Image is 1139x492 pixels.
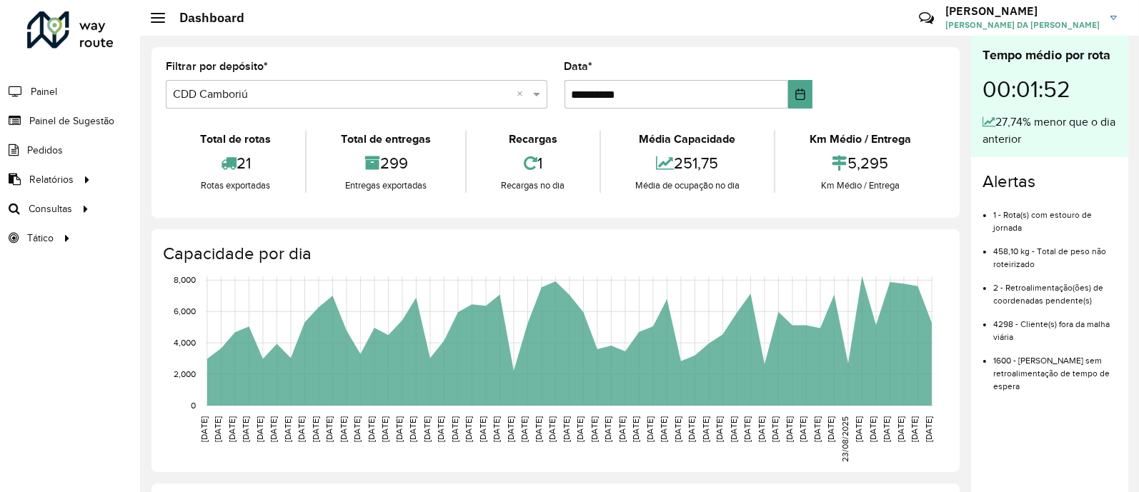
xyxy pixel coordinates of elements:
text: [DATE] [868,416,877,442]
span: Consultas [29,201,72,216]
text: [DATE] [632,416,641,442]
div: 27,74% menor que o dia anterior [983,114,1117,148]
text: [DATE] [896,416,905,442]
span: Tático [27,231,54,246]
div: Total de rotas [169,131,302,148]
text: [DATE] [227,416,237,442]
div: 251,75 [605,148,770,179]
text: [DATE] [645,416,655,442]
div: Km Médio / Entrega [779,179,942,193]
text: 2,000 [174,369,196,378]
text: [DATE] [450,416,459,442]
li: 4298 - Cliente(s) fora da malha viária [993,307,1117,343]
text: [DATE] [660,416,669,442]
text: 4,000 [174,338,196,347]
text: [DATE] [812,416,822,442]
text: [DATE] [213,416,222,442]
span: Pedidos [27,143,63,158]
text: [DATE] [297,416,306,442]
span: Relatórios [29,172,74,187]
text: 8,000 [174,276,196,285]
label: Data [564,58,593,75]
text: [DATE] [799,416,808,442]
text: [DATE] [910,416,920,442]
div: Km Médio / Entrega [779,131,942,148]
text: [DATE] [757,416,766,442]
text: [DATE] [422,416,432,442]
text: [DATE] [352,416,362,442]
span: Painel [31,84,57,99]
text: [DATE] [311,416,320,442]
text: [DATE] [464,416,473,442]
text: [DATE] [673,416,682,442]
a: Contato Rápido [911,3,942,34]
text: [DATE] [882,416,892,442]
li: 1 - Rota(s) com estouro de jornada [993,198,1117,234]
li: 458,10 kg - Total de peso não roteirizado [993,234,1117,271]
div: 00:01:52 [983,65,1117,114]
span: Clear all [517,86,529,103]
text: [DATE] [743,416,752,442]
text: [DATE] [771,416,780,442]
text: [DATE] [367,416,376,442]
text: [DATE] [506,416,515,442]
button: Choose Date [788,80,812,109]
text: [DATE] [562,416,571,442]
h4: Alertas [983,171,1117,192]
h4: Capacidade por dia [163,244,945,264]
text: [DATE] [492,416,501,442]
text: [DATE] [687,416,697,442]
text: [DATE] [547,416,557,442]
text: [DATE] [590,416,599,442]
text: [DATE] [924,416,933,442]
text: [DATE] [478,416,487,442]
div: Média Capacidade [605,131,770,148]
text: [DATE] [617,416,627,442]
text: [DATE] [394,416,404,442]
div: Recargas [470,131,595,148]
label: Filtrar por depósito [166,58,268,75]
div: 21 [169,148,302,179]
text: 0 [191,401,196,410]
text: [DATE] [576,416,585,442]
text: [DATE] [715,416,725,442]
text: [DATE] [534,416,543,442]
text: [DATE] [701,416,710,442]
text: [DATE] [827,416,836,442]
text: 6,000 [174,306,196,316]
li: 1600 - [PERSON_NAME] sem retroalimentação de tempo de espera [993,343,1117,393]
div: Média de ocupação no dia [605,179,770,193]
text: [DATE] [408,416,417,442]
text: [DATE] [604,416,613,442]
text: [DATE] [324,416,334,442]
text: [DATE] [339,416,348,442]
text: [DATE] [785,416,794,442]
div: 5,295 [779,148,942,179]
text: [DATE] [241,416,250,442]
text: [DATE] [855,416,864,442]
text: [DATE] [283,416,292,442]
h2: Dashboard [165,10,244,26]
div: Recargas no dia [470,179,595,193]
div: 299 [310,148,462,179]
text: [DATE] [269,416,278,442]
text: 23/08/2025 [840,416,850,462]
div: Rotas exportadas [169,179,302,193]
text: [DATE] [380,416,389,442]
div: Entregas exportadas [310,179,462,193]
span: [PERSON_NAME] DA [PERSON_NAME] [945,19,1100,31]
text: [DATE] [199,416,209,442]
text: [DATE] [255,416,264,442]
h3: [PERSON_NAME] [945,4,1100,18]
text: [DATE] [436,416,445,442]
div: 1 [470,148,595,179]
div: Total de entregas [310,131,462,148]
div: Tempo médio por rota [983,46,1117,65]
li: 2 - Retroalimentação(ões) de coordenadas pendente(s) [993,271,1117,307]
text: [DATE] [519,416,529,442]
text: [DATE] [729,416,738,442]
span: Painel de Sugestão [29,114,114,129]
